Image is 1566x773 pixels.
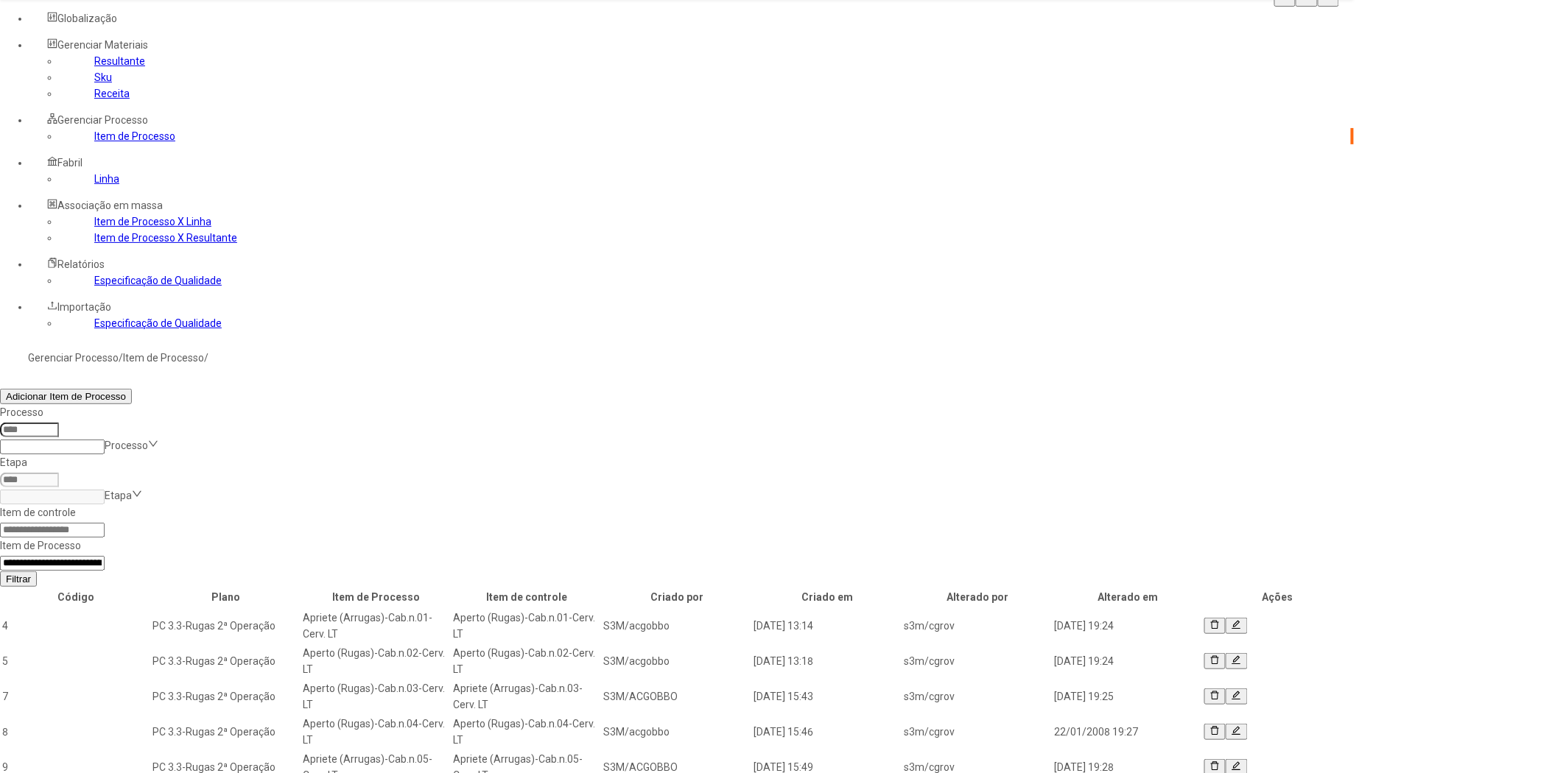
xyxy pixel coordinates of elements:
[903,715,1052,749] td: s3m/cgrov
[152,588,301,606] th: Plano
[603,644,751,678] td: S3M/acgobbo
[1,715,150,749] td: 8
[94,88,130,99] a: Receita
[903,609,1052,643] td: s3m/cgrov
[903,588,1052,606] th: Alterado por
[753,609,902,643] td: [DATE] 13:14
[753,680,902,713] td: [DATE] 15:43
[28,352,119,364] a: Gerenciar Processo
[452,644,601,678] td: Aperto (Rugas)-Cab.n.02-Cerv. LT
[6,391,126,402] span: Adicionar Item de Processo
[603,715,751,749] td: S3M/acgobbo
[1053,680,1202,713] td: [DATE] 19:25
[1053,644,1202,678] td: [DATE] 19:24
[302,609,451,643] td: Apriete (Arrugas)-Cab.n.01-Cerv. LT
[57,301,111,313] span: Importação
[57,114,148,126] span: Gerenciar Processo
[152,715,301,749] td: PC 3.3-Rugas 2ª Operação
[603,609,751,643] td: S3M/acgobbo
[1,609,150,643] td: 4
[152,609,301,643] td: PC 3.3-Rugas 2ª Operação
[105,440,148,451] nz-select-placeholder: Processo
[57,157,82,169] span: Fabril
[1204,588,1352,606] th: Ações
[152,644,301,678] td: PC 3.3-Rugas 2ª Operação
[903,680,1052,713] td: s3m/cgrov
[57,13,117,24] span: Globalização
[452,588,601,606] th: Item de controle
[57,39,148,51] span: Gerenciar Materiais
[94,173,119,185] a: Linha
[204,352,208,364] nz-breadcrumb-separator: /
[302,680,451,713] td: Aperto (Rugas)-Cab.n.03-Cerv. LT
[1053,588,1202,606] th: Alterado em
[94,71,112,83] a: Sku
[603,680,751,713] td: S3M/ACGOBBO
[452,609,601,643] td: Aperto (Rugas)-Cab.n.01-Cerv. LT
[57,258,105,270] span: Relatórios
[6,573,31,585] span: Filtrar
[105,490,132,501] nz-select-placeholder: Etapa
[94,232,237,244] a: Item de Processo X Resultante
[452,715,601,749] td: Aperto (Rugas)-Cab.n.04-Cerv. LT
[94,275,222,286] a: Especificação de Qualidade
[57,200,163,211] span: Associação em massa
[1,680,150,713] td: 7
[302,644,451,678] td: Aperto (Rugas)-Cab.n.02-Cerv. LT
[119,352,123,364] nz-breadcrumb-separator: /
[753,715,902,749] td: [DATE] 15:46
[1053,609,1202,643] td: [DATE] 19:24
[452,680,601,713] td: Apriete (Arrugas)-Cab.n.03-Cerv. LT
[753,588,902,606] th: Criado em
[1,588,150,606] th: Código
[603,588,751,606] th: Criado por
[1053,715,1202,749] td: 22/01/2008 19:27
[753,644,902,678] td: [DATE] 13:18
[94,130,175,142] a: Item de Processo
[152,680,301,713] td: PC 3.3-Rugas 2ª Operação
[94,55,145,67] a: Resultante
[302,715,451,749] td: Aperto (Rugas)-Cab.n.04-Cerv. LT
[1,644,150,678] td: 5
[903,644,1052,678] td: s3m/cgrov
[123,352,204,364] a: Item de Processo
[302,588,451,606] th: Item de Processo
[94,317,222,329] a: Especificação de Qualidade
[94,216,211,227] a: Item de Processo X Linha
